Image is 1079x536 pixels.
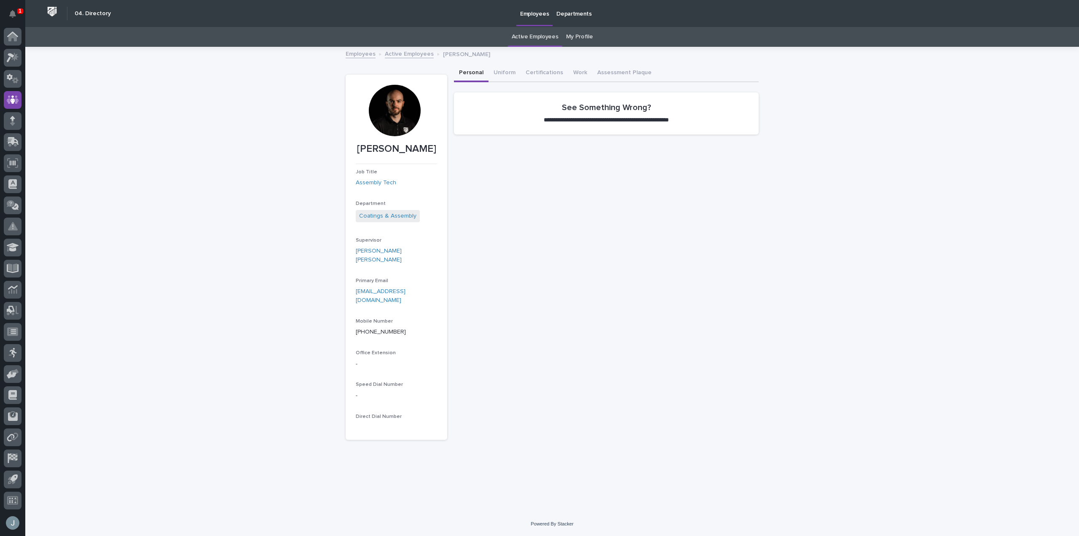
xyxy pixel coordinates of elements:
h2: 04. Directory [75,10,111,17]
a: Assembly Tech [356,178,396,187]
h2: See Something Wrong? [562,102,651,113]
p: 1 [19,8,21,14]
span: Mobile Number [356,319,393,324]
span: Department [356,201,386,206]
p: - [356,360,437,369]
button: Notifications [4,5,21,23]
span: Direct Dial Number [356,414,402,419]
span: Job Title [356,170,377,175]
button: Uniform [489,65,521,82]
a: [PERSON_NAME] [PERSON_NAME] [356,247,437,264]
a: [PHONE_NUMBER] [356,329,406,335]
img: Workspace Logo [44,4,60,19]
button: Assessment Plaque [592,65,657,82]
p: - [356,391,437,400]
p: [PERSON_NAME] [443,49,490,58]
span: Supervisor [356,238,381,243]
button: Personal [454,65,489,82]
a: Coatings & Assembly [359,212,416,221]
span: Primary Email [356,278,388,283]
button: users-avatar [4,514,21,532]
a: Powered By Stacker [531,521,573,526]
span: Speed Dial Number [356,382,403,387]
a: Employees [346,48,376,58]
div: Notifications1 [11,10,21,24]
a: [EMAIL_ADDRESS][DOMAIN_NAME] [356,288,405,303]
a: Active Employees [512,27,558,47]
a: My Profile [566,27,593,47]
span: Office Extension [356,350,396,356]
p: [PERSON_NAME] [356,143,437,155]
a: Active Employees [385,48,434,58]
button: Certifications [521,65,568,82]
button: Work [568,65,592,82]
